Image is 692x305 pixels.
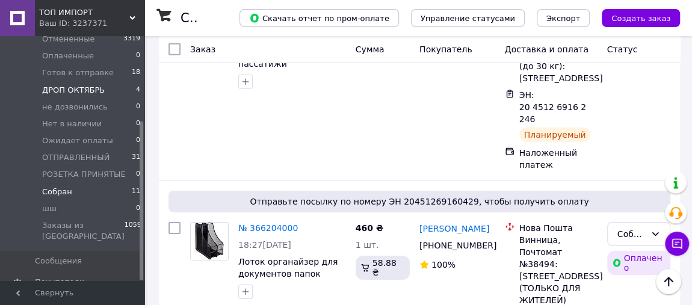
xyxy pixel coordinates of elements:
[42,102,108,112] span: не дозвонились
[136,169,140,180] span: 0
[173,196,666,208] span: Отправьте посылку по номеру ЭН 20451269160429, чтобы получить оплату
[132,186,140,197] span: 11
[42,135,113,146] span: Ожидает оплаты
[239,9,399,27] button: Скачать отчет по пром-оплате
[419,241,496,250] span: [PHONE_NUMBER]
[125,220,141,242] span: 1059
[35,277,84,288] span: Покупатели
[42,220,125,242] span: Заказы из [GEOGRAPHIC_DATA]
[42,169,126,180] span: РОЗЕТКА ПРИНЯТЫЕ
[42,67,114,78] span: Готов к отправке
[537,9,590,27] button: Экспорт
[419,223,489,235] a: [PERSON_NAME]
[356,240,379,250] span: 1 шт.
[123,34,140,45] span: 3319
[356,256,410,280] div: 58.88 ₴
[611,14,670,23] span: Создать заказ
[356,223,383,233] span: 460 ₴
[190,222,229,260] a: Фото товару
[505,45,589,54] span: Доставка и оплата
[519,128,591,142] div: Планируемый
[656,269,681,294] button: Наверх
[136,102,140,112] span: 0
[419,45,472,54] span: Покупатель
[42,85,105,96] span: ДРОП ОКТЯБРЬ
[190,45,215,54] span: Заказ
[42,186,72,197] span: Собран
[136,119,140,129] span: 0
[136,51,140,61] span: 0
[42,203,57,214] span: шш
[42,119,102,129] span: Нет в наличии
[519,222,598,234] div: Нова Пошта
[191,223,228,260] img: Фото товару
[181,11,284,25] h1: Список заказов
[519,147,598,171] div: Наложенный платеж
[132,67,140,78] span: 18
[35,256,82,266] span: Сообщения
[519,90,586,124] span: ЭН: 20 4512 6916 2246
[607,45,638,54] span: Статус
[238,240,291,250] span: 18:27[DATE]
[356,45,385,54] span: Сумма
[411,9,525,27] button: Управление статусами
[249,13,389,23] span: Скачать отчет по пром-оплате
[136,135,140,146] span: 0
[602,9,680,27] button: Создать заказ
[607,251,670,275] div: Оплачено
[42,152,110,163] span: ОТПРАВЛЕННЫЙ
[132,152,140,163] span: 31
[42,34,94,45] span: Отмененные
[39,18,144,29] div: Ваш ID: 3237371
[617,227,646,241] div: Собран
[546,14,580,23] span: Экспорт
[421,14,515,23] span: Управление статусами
[136,85,140,96] span: 4
[665,232,689,256] button: Чат с покупателем
[39,7,129,18] span: ТОП ИМПОРТ
[42,51,94,61] span: Оплаченные
[590,13,680,22] a: Создать заказ
[431,260,456,270] span: 100%
[238,223,298,233] a: № 366204000
[136,203,140,214] span: 0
